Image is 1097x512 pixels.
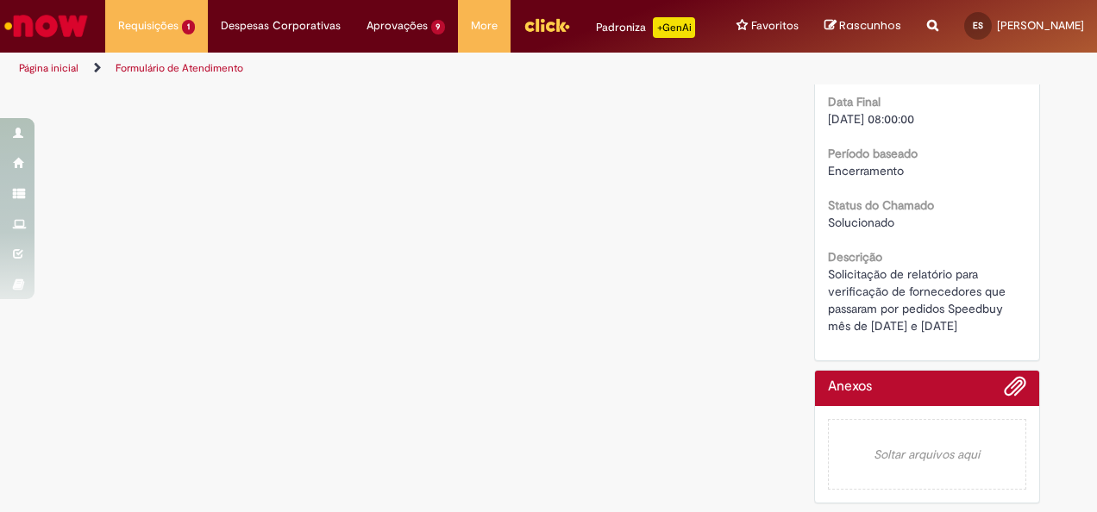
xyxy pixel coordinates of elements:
span: Solucionado [828,215,894,230]
span: [DATE] 08:00:00 [828,111,914,127]
span: Requisições [118,17,179,34]
b: Status do Chamado [828,197,934,213]
img: ServiceNow [2,9,91,43]
span: Encerramento [828,163,904,178]
span: Aprovações [367,17,428,34]
span: Favoritos [751,17,799,34]
p: +GenAi [653,17,695,38]
span: 9 [431,20,446,34]
span: Solicitação de relatório para verificação de fornecedores que passaram por pedidos Speedbuy mês d... [828,266,1009,334]
span: More [471,17,498,34]
a: Formulário de Atendimento [116,61,243,75]
h2: Anexos [828,379,872,395]
b: Data Final [828,94,881,109]
span: ES [973,20,983,31]
b: Descrição [828,249,882,265]
b: Período baseado [828,146,918,161]
div: Padroniza [596,17,695,38]
img: click_logo_yellow_360x200.png [523,12,570,38]
a: Rascunhos [824,18,901,34]
em: Soltar arquivos aqui [828,419,1027,490]
span: 1 [182,20,195,34]
span: [PERSON_NAME] [997,18,1084,33]
a: Página inicial [19,61,78,75]
span: Rascunhos [839,17,901,34]
span: Despesas Corporativas [221,17,341,34]
ul: Trilhas de página [13,53,718,84]
button: Adicionar anexos [1004,375,1026,406]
